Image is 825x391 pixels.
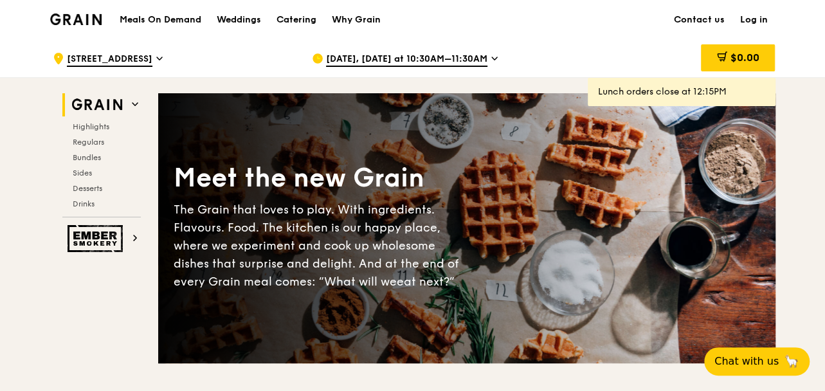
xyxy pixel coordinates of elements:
button: Chat with us🦙 [704,347,810,376]
div: Why Grain [332,1,381,39]
img: Ember Smokery web logo [68,225,127,252]
div: The Grain that loves to play. With ingredients. Flavours. Food. The kitchen is our happy place, w... [174,201,467,291]
span: Highlights [73,122,109,131]
img: Grain [50,14,102,25]
span: 🦙 [784,354,799,369]
img: Grain web logo [68,93,127,116]
span: Bundles [73,153,101,162]
h1: Meals On Demand [120,14,201,26]
div: Catering [277,1,316,39]
a: Catering [269,1,324,39]
span: Desserts [73,184,102,193]
span: $0.00 [730,51,759,64]
a: Contact us [666,1,732,39]
div: Weddings [217,1,261,39]
span: Regulars [73,138,104,147]
span: Chat with us [714,354,779,369]
div: Meet the new Grain [174,161,467,195]
a: Log in [732,1,775,39]
span: Drinks [73,199,95,208]
span: [STREET_ADDRESS] [67,53,152,67]
span: [DATE], [DATE] at 10:30AM–11:30AM [326,53,487,67]
span: Sides [73,168,92,177]
a: Why Grain [324,1,388,39]
span: eat next?” [397,275,455,289]
a: Weddings [209,1,269,39]
div: Lunch orders close at 12:15PM [598,86,765,98]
